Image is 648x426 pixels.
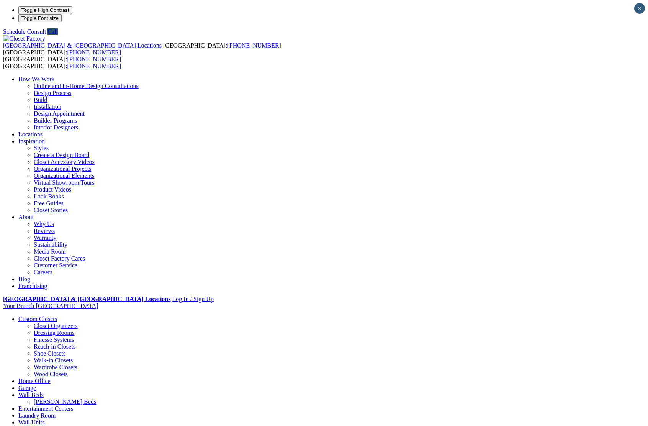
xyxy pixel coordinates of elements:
a: [GEOGRAPHIC_DATA] & [GEOGRAPHIC_DATA] Locations [3,42,163,49]
a: Closet Stories [34,207,68,213]
a: Dressing Rooms [34,329,74,336]
a: Styles [34,145,49,151]
a: Wall Units [18,419,44,426]
a: Careers [34,269,52,275]
span: [GEOGRAPHIC_DATA] & [GEOGRAPHIC_DATA] Locations [3,42,162,49]
a: Design Appointment [34,110,85,117]
a: Closet Accessory Videos [34,159,95,165]
a: Media Room [34,248,66,255]
a: Installation [34,103,61,110]
a: Call [47,28,58,35]
a: Free Guides [34,200,64,206]
a: Why Us [34,221,54,227]
a: Design Process [34,90,71,96]
a: Entertainment Centers [18,405,74,412]
a: Garage [18,385,36,391]
span: Your Branch [3,303,34,309]
a: Custom Closets [18,316,57,322]
a: About [18,214,34,220]
a: Locations [18,131,43,138]
a: Customer Service [34,262,77,269]
a: Franchising [18,283,47,289]
a: Organizational Elements [34,172,94,179]
a: Build [34,97,47,103]
a: [PHONE_NUMBER] [67,56,121,62]
a: Wardrobe Closets [34,364,77,370]
a: Your Branch [GEOGRAPHIC_DATA] [3,303,98,309]
button: Toggle High Contrast [18,6,72,14]
a: Online and In-Home Design Consultations [34,83,139,89]
a: Wall Beds [18,392,44,398]
a: Wood Closets [34,371,68,377]
a: Warranty [34,234,56,241]
a: Reach-in Closets [34,343,75,350]
span: Toggle High Contrast [21,7,69,13]
a: Log In / Sign Up [172,296,213,302]
span: Toggle Font size [21,15,59,21]
img: Closet Factory [3,35,45,42]
a: [GEOGRAPHIC_DATA] & [GEOGRAPHIC_DATA] Locations [3,296,170,302]
a: Closet Organizers [34,323,78,329]
a: Inspiration [18,138,45,144]
a: Blog [18,276,30,282]
a: Interior Designers [34,124,78,131]
a: Organizational Projects [34,165,91,172]
a: How We Work [18,76,55,82]
a: Shoe Closets [34,350,65,357]
a: Walk-in Closets [34,357,73,364]
a: [PHONE_NUMBER] [67,63,121,69]
a: [PERSON_NAME] Beds [34,398,96,405]
a: Laundry Room [18,412,56,419]
span: [GEOGRAPHIC_DATA]: [GEOGRAPHIC_DATA]: [3,42,281,56]
a: Finesse Systems [34,336,74,343]
a: Look Books [34,193,64,200]
a: Product Videos [34,186,71,193]
button: Close [634,3,645,14]
a: [PHONE_NUMBER] [67,49,121,56]
a: Home Office [18,378,51,384]
a: Virtual Showroom Tours [34,179,95,186]
a: [PHONE_NUMBER] [227,42,281,49]
a: Closet Factory Cares [34,255,85,262]
a: Schedule Consult [3,28,46,35]
a: Sustainability [34,241,67,248]
a: Create a Design Board [34,152,89,158]
a: Builder Programs [34,117,77,124]
a: Reviews [34,228,55,234]
button: Toggle Font size [18,14,62,22]
span: [GEOGRAPHIC_DATA]: [GEOGRAPHIC_DATA]: [3,56,121,69]
span: [GEOGRAPHIC_DATA] [36,303,98,309]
